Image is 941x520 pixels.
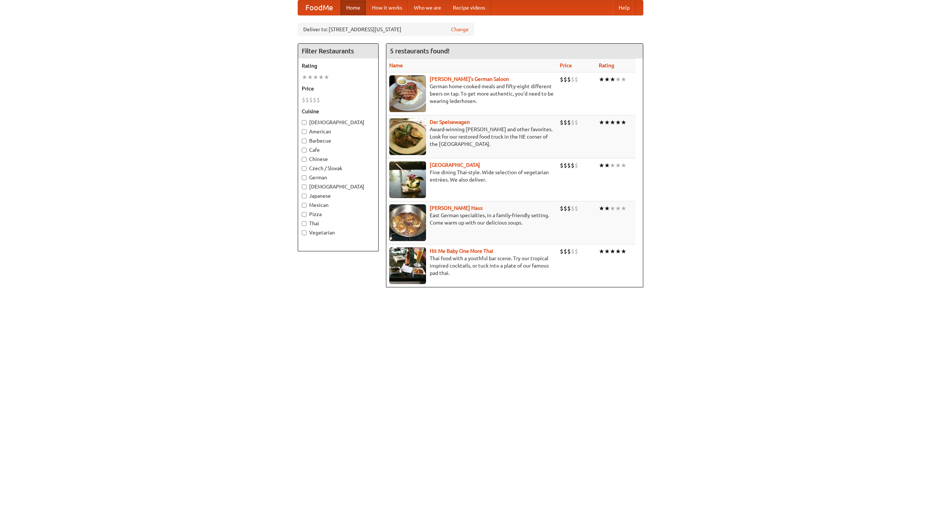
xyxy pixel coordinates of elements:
input: Thai [302,221,307,226]
input: Cafe [302,148,307,153]
li: $ [567,118,571,126]
li: $ [563,247,567,255]
input: Mexican [302,203,307,208]
p: German home-cooked meals and fifty-eight different beers on tap. To get more authentic, you'd nee... [389,83,554,105]
li: ★ [313,73,318,81]
li: ★ [599,161,604,169]
li: $ [567,161,571,169]
div: Deliver to: [STREET_ADDRESS][US_STATE] [298,23,474,36]
h5: Cuisine [302,108,375,115]
li: $ [571,204,575,212]
li: $ [575,204,578,212]
a: Change [451,26,469,33]
li: ★ [302,73,307,81]
li: $ [560,75,563,83]
input: American [302,129,307,134]
p: Award-winning [PERSON_NAME] and other favorites. Look for our restored food truck in the NE corne... [389,126,554,148]
label: Japanese [302,192,375,200]
li: ★ [307,73,313,81]
li: ★ [599,247,604,255]
label: Czech / Slovak [302,165,375,172]
li: ★ [599,204,604,212]
a: Who we are [408,0,447,15]
h5: Rating [302,62,375,69]
li: $ [563,204,567,212]
li: ★ [610,204,615,212]
label: Vegetarian [302,229,375,236]
li: $ [575,75,578,83]
img: kohlhaus.jpg [389,204,426,241]
input: Japanese [302,194,307,198]
img: babythai.jpg [389,247,426,284]
li: $ [302,96,305,104]
input: Chinese [302,157,307,162]
li: $ [575,247,578,255]
li: ★ [615,204,621,212]
li: ★ [604,161,610,169]
li: $ [560,247,563,255]
input: Barbecue [302,139,307,143]
label: German [302,174,375,181]
label: Pizza [302,211,375,218]
li: $ [567,204,571,212]
li: ★ [615,75,621,83]
a: Hit Me Baby One More Thai [430,248,493,254]
a: Recipe videos [447,0,491,15]
label: Barbecue [302,137,375,144]
li: $ [575,161,578,169]
li: ★ [621,118,626,126]
a: [GEOGRAPHIC_DATA] [430,162,480,168]
a: Rating [599,62,614,68]
label: Chinese [302,155,375,163]
li: ★ [599,75,604,83]
a: How it works [366,0,408,15]
input: Czech / Slovak [302,166,307,171]
li: $ [571,75,575,83]
ng-pluralize: 5 restaurants found! [390,47,450,54]
a: Der Speisewagen [430,119,470,125]
input: [DEMOGRAPHIC_DATA] [302,184,307,189]
li: ★ [604,247,610,255]
li: $ [575,118,578,126]
li: $ [563,161,567,169]
li: ★ [610,118,615,126]
b: [PERSON_NAME] Haus [430,205,483,211]
li: $ [571,118,575,126]
p: Fine dining Thai-style. Wide selection of vegetarian entrées. We also deliver. [389,169,554,183]
h4: Filter Restaurants [298,44,378,58]
li: ★ [610,247,615,255]
li: $ [567,247,571,255]
a: [PERSON_NAME]'s German Saloon [430,76,509,82]
li: ★ [621,161,626,169]
li: $ [560,161,563,169]
li: $ [316,96,320,104]
img: satay.jpg [389,161,426,198]
label: American [302,128,375,135]
label: [DEMOGRAPHIC_DATA] [302,119,375,126]
li: ★ [615,247,621,255]
input: Pizza [302,212,307,217]
a: Price [560,62,572,68]
li: ★ [604,204,610,212]
li: ★ [621,75,626,83]
li: ★ [604,75,610,83]
p: Thai food with a youthful bar scene. Try our tropical inspired cocktails, or tuck into a plate of... [389,255,554,277]
img: speisewagen.jpg [389,118,426,155]
li: $ [313,96,316,104]
label: [DEMOGRAPHIC_DATA] [302,183,375,190]
h5: Price [302,85,375,92]
a: Home [340,0,366,15]
li: ★ [599,118,604,126]
input: Vegetarian [302,230,307,235]
li: ★ [610,75,615,83]
li: $ [560,118,563,126]
label: Cafe [302,146,375,154]
a: FoodMe [298,0,340,15]
li: $ [305,96,309,104]
input: German [302,175,307,180]
input: [DEMOGRAPHIC_DATA] [302,120,307,125]
li: ★ [615,161,621,169]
